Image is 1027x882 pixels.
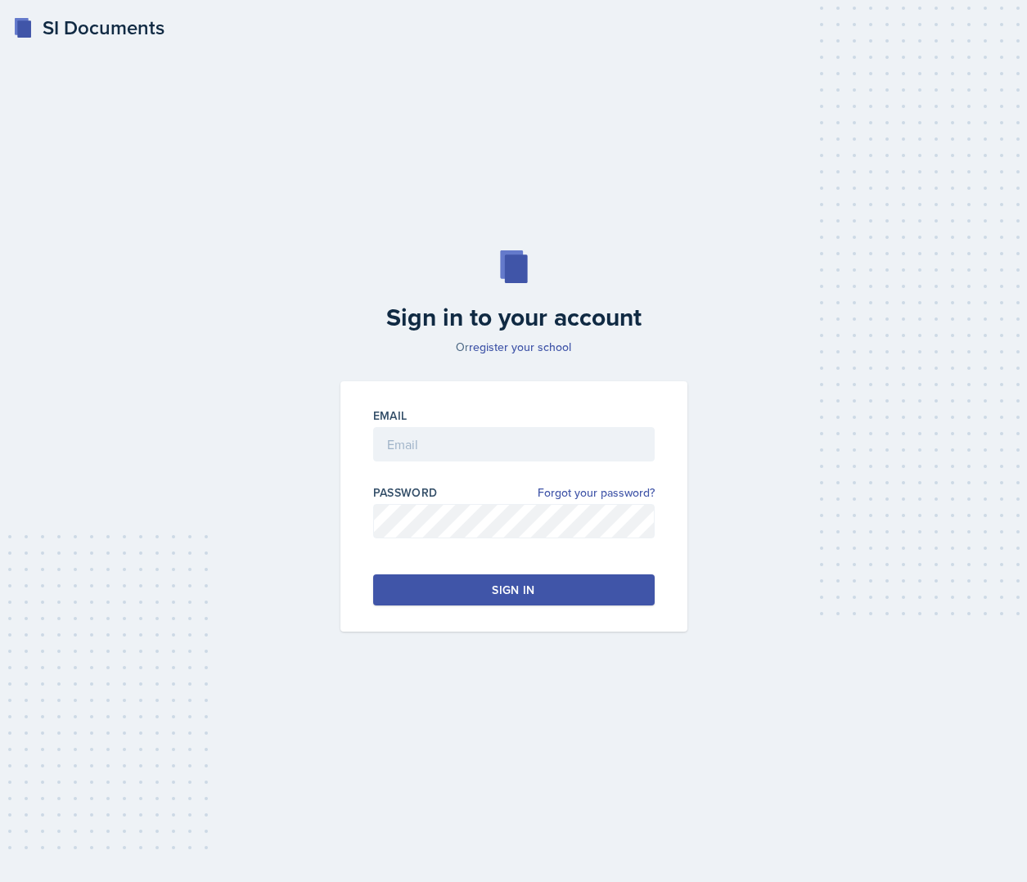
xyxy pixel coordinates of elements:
[13,13,164,43] a: SI Documents
[538,484,655,502] a: Forgot your password?
[373,427,655,461] input: Email
[373,574,655,605] button: Sign in
[331,339,697,355] p: Or
[331,303,697,332] h2: Sign in to your account
[373,484,438,501] label: Password
[469,339,571,355] a: register your school
[492,582,534,598] div: Sign in
[373,407,408,424] label: Email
